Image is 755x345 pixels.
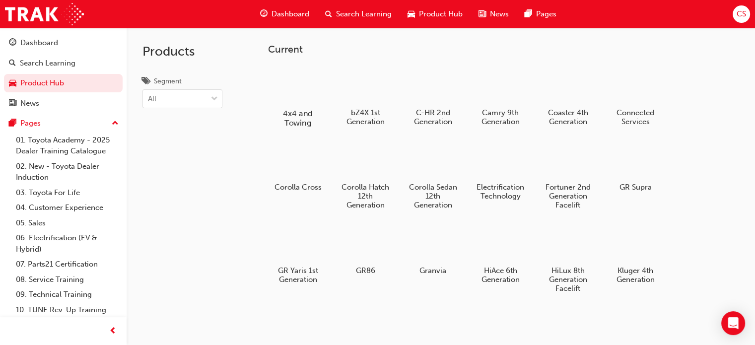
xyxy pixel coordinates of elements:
img: Trak [5,3,84,25]
h3: Current [268,44,739,55]
span: news-icon [9,99,16,108]
h5: Connected Services [610,108,662,126]
div: Open Intercom Messenger [721,311,745,335]
h5: bZ4X 1st Generation [340,108,392,126]
a: Kluger 4th Generation [606,221,665,287]
h5: C-HR 2nd Generation [407,108,459,126]
h5: Corolla Hatch 12th Generation [340,183,392,209]
h5: HiAce 6th Generation [475,266,527,284]
a: GR Yaris 1st Generation [268,221,328,287]
a: Connected Services [606,63,665,130]
a: Electrification Technology [471,138,530,204]
h5: Fortuner 2nd Generation Facelift [542,183,594,209]
a: 02. New - Toyota Dealer Induction [12,159,123,185]
span: pages-icon [9,119,16,128]
a: Corolla Sedan 12th Generation [403,138,463,213]
h5: 4x4 and Towing [271,109,326,128]
span: car-icon [408,8,415,20]
h5: Corolla Cross [272,183,324,192]
h5: Coaster 4th Generation [542,108,594,126]
span: up-icon [112,117,119,130]
h5: Kluger 4th Generation [610,266,662,284]
h5: Camry 9th Generation [475,108,527,126]
span: car-icon [9,79,16,88]
button: DashboardSearch LearningProduct HubNews [4,32,123,114]
h5: GR Supra [610,183,662,192]
span: prev-icon [109,325,117,338]
span: guage-icon [260,8,268,20]
button: Pages [4,114,123,133]
a: HiAce 6th Generation [471,221,530,287]
span: Search Learning [336,8,392,20]
a: Corolla Hatch 12th Generation [336,138,395,213]
a: bZ4X 1st Generation [336,63,395,130]
a: Corolla Cross [268,138,328,195]
span: news-icon [479,8,486,20]
a: News [4,94,123,113]
a: guage-iconDashboard [252,4,317,24]
a: 06. Electrification (EV & Hybrid) [12,230,123,257]
button: CS [733,5,750,23]
span: search-icon [9,59,16,68]
a: 04. Customer Experience [12,200,123,215]
a: Dashboard [4,34,123,52]
h5: HiLux 8th Generation Facelift [542,266,594,293]
a: 07. Parts21 Certification [12,257,123,272]
a: 05. Sales [12,215,123,231]
h5: GR86 [340,266,392,275]
a: Granvia [403,221,463,278]
span: tags-icon [142,77,150,86]
a: GR Supra [606,138,665,195]
a: 08. Service Training [12,272,123,287]
a: Search Learning [4,54,123,72]
a: C-HR 2nd Generation [403,63,463,130]
a: pages-iconPages [517,4,564,24]
span: Dashboard [272,8,309,20]
a: GR86 [336,221,395,278]
a: HiLux 8th Generation Facelift [538,221,598,296]
a: Fortuner 2nd Generation Facelift [538,138,598,213]
a: 09. Technical Training [12,287,123,302]
a: Coaster 4th Generation [538,63,598,130]
div: Dashboard [20,37,58,49]
h5: Electrification Technology [475,183,527,201]
h2: Products [142,44,222,60]
a: 4x4 and Towing [268,63,328,130]
div: All [148,93,156,105]
div: Pages [20,118,41,129]
div: Search Learning [20,58,75,69]
span: guage-icon [9,39,16,48]
span: pages-icon [525,8,532,20]
a: Camry 9th Generation [471,63,530,130]
div: News [20,98,39,109]
span: News [490,8,509,20]
h5: Granvia [407,266,459,275]
a: car-iconProduct Hub [400,4,471,24]
div: Segment [154,76,182,86]
span: Product Hub [419,8,463,20]
a: search-iconSearch Learning [317,4,400,24]
span: search-icon [325,8,332,20]
a: 03. Toyota For Life [12,185,123,201]
h5: GR Yaris 1st Generation [272,266,324,284]
a: 01. Toyota Academy - 2025 Dealer Training Catalogue [12,133,123,159]
h5: Corolla Sedan 12th Generation [407,183,459,209]
span: down-icon [211,93,218,106]
a: 10. TUNE Rev-Up Training [12,302,123,318]
a: Product Hub [4,74,123,92]
span: Pages [536,8,556,20]
span: CS [737,8,746,20]
a: news-iconNews [471,4,517,24]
